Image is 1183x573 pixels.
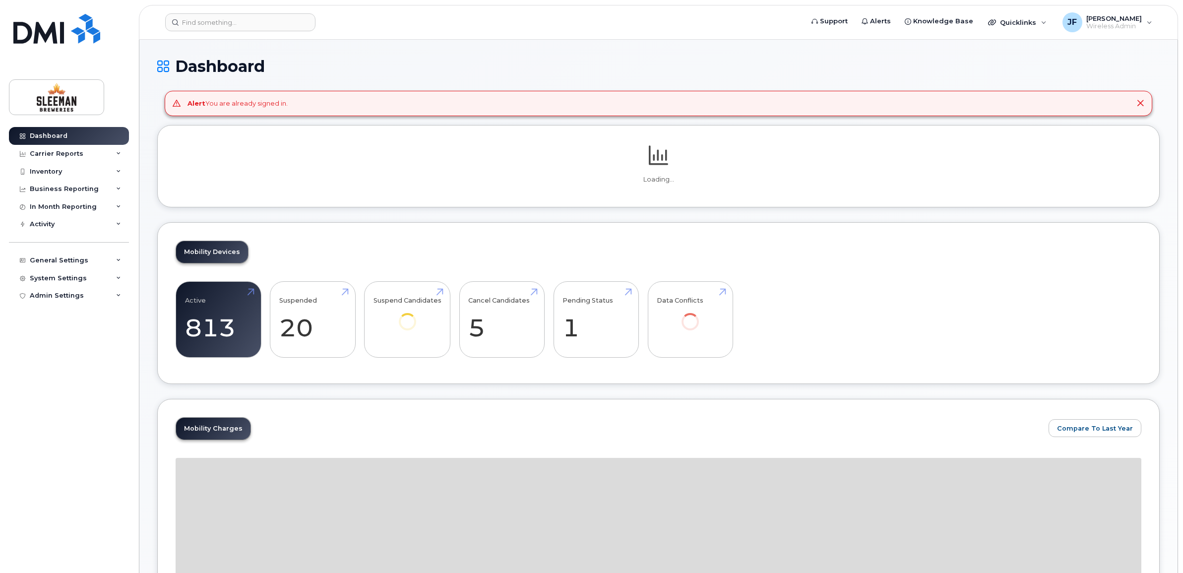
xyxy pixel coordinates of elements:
[157,58,1160,75] h1: Dashboard
[468,287,535,352] a: Cancel Candidates 5
[187,99,288,108] div: You are already signed in.
[185,287,252,352] a: Active 813
[187,99,205,107] strong: Alert
[657,287,724,344] a: Data Conflicts
[279,287,346,352] a: Suspended 20
[176,418,250,440] a: Mobility Charges
[176,175,1141,184] p: Loading...
[374,287,441,344] a: Suspend Candidates
[1057,424,1133,433] span: Compare To Last Year
[562,287,629,352] a: Pending Status 1
[1049,419,1141,437] button: Compare To Last Year
[176,241,248,263] a: Mobility Devices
